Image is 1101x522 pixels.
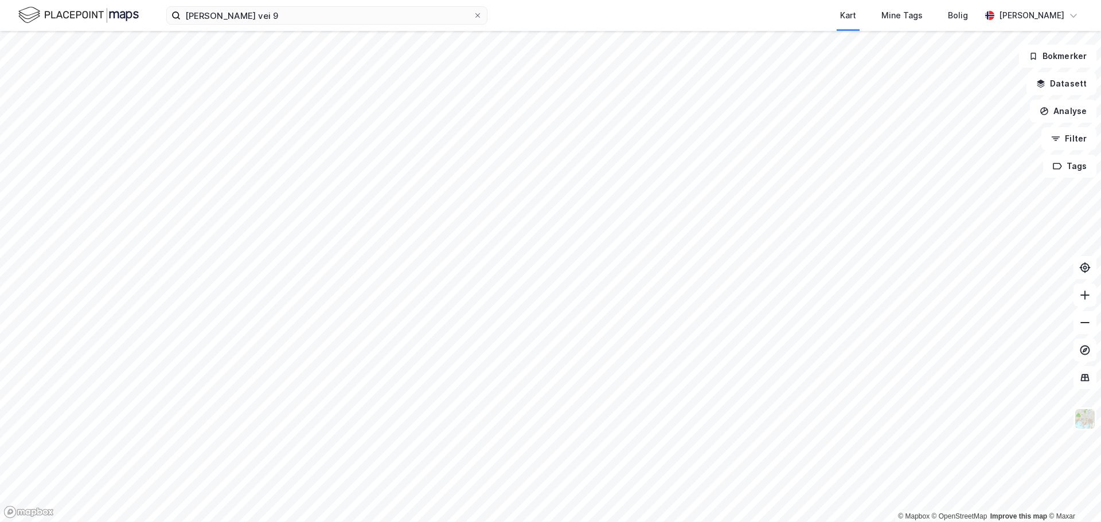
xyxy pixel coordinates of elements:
[1030,100,1096,123] button: Analyse
[881,9,923,22] div: Mine Tags
[999,9,1064,22] div: [PERSON_NAME]
[1043,155,1096,178] button: Tags
[181,7,473,24] input: Søk på adresse, matrikkel, gårdeiere, leietakere eller personer
[932,512,987,520] a: OpenStreetMap
[1074,408,1096,430] img: Z
[3,505,54,519] a: Mapbox homepage
[1044,467,1101,522] div: Kontrollprogram for chat
[1041,127,1096,150] button: Filter
[948,9,968,22] div: Bolig
[1044,467,1101,522] iframe: Chat Widget
[840,9,856,22] div: Kart
[18,5,139,25] img: logo.f888ab2527a4732fd821a326f86c7f29.svg
[990,512,1047,520] a: Improve this map
[898,512,930,520] a: Mapbox
[1019,45,1096,68] button: Bokmerker
[1026,72,1096,95] button: Datasett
